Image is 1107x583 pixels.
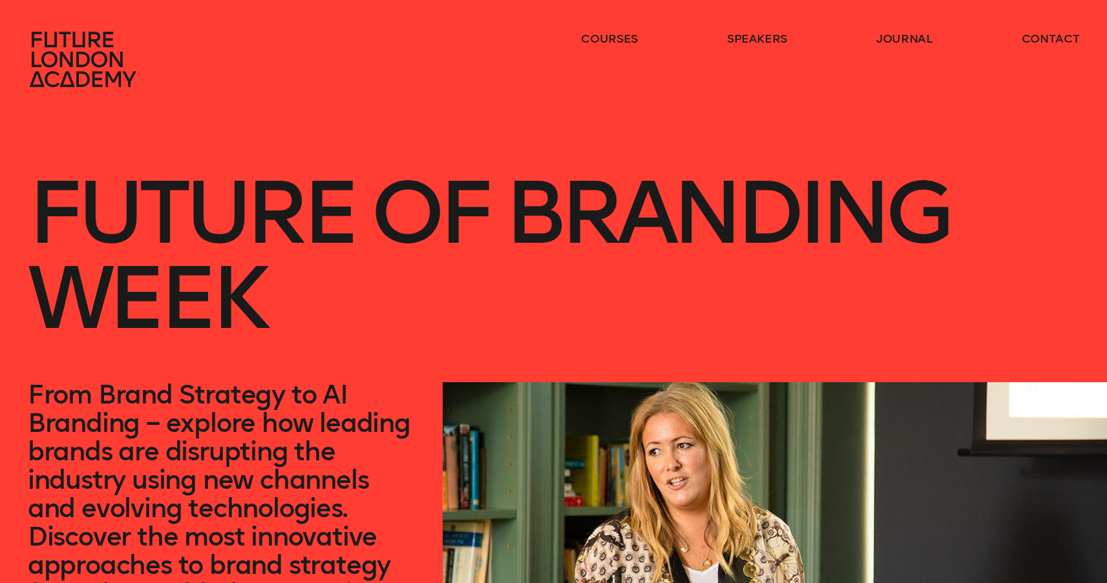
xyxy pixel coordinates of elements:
h1: Future of branding week [28,88,1079,382]
a: journal [876,31,933,46]
a: courses [581,31,638,46]
a: speakers [727,31,787,46]
a: contact [1022,31,1080,46]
